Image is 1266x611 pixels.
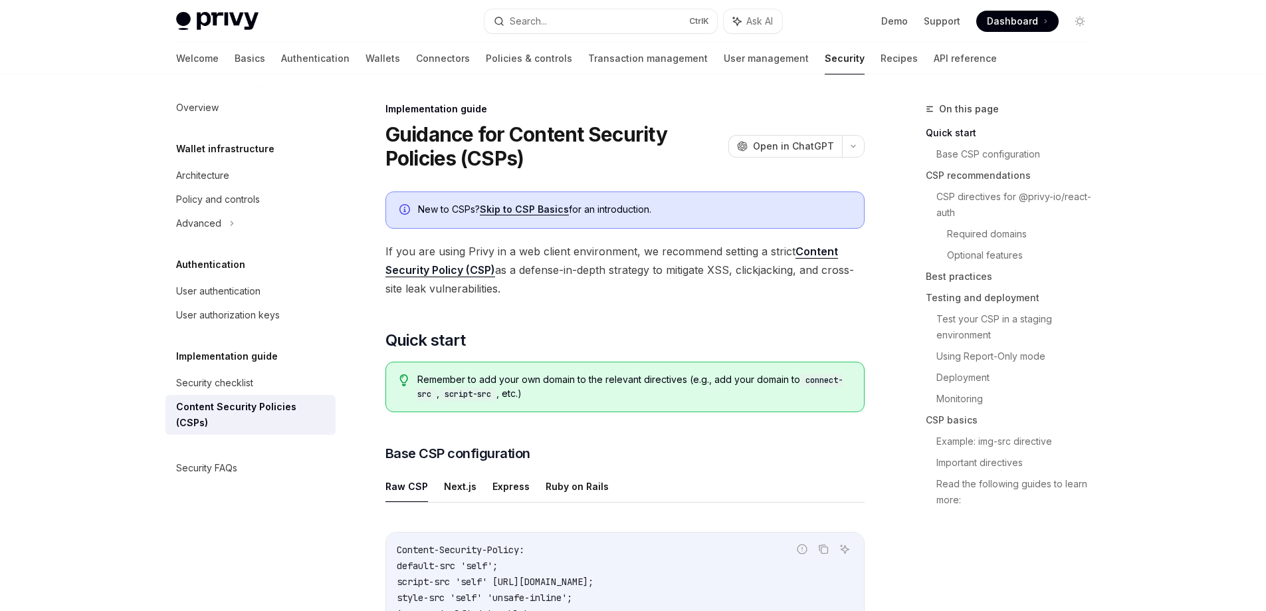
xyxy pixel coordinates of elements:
a: Security [825,43,865,74]
span: Content-Security-Policy: [397,544,524,556]
button: Ask AI [836,541,853,558]
a: Overview [165,96,336,120]
a: Testing and deployment [926,287,1101,308]
a: Dashboard [976,11,1059,32]
a: CSP recommendations [926,165,1101,186]
a: Policies & controls [486,43,572,74]
a: Wallets [366,43,400,74]
a: User authorization keys [165,303,336,327]
span: Remember to add your own domain to the relevant directives (e.g., add your domain to , , etc.) [417,373,850,401]
a: Required domains [947,223,1101,245]
span: Dashboard [987,15,1038,28]
h5: Implementation guide [176,348,278,364]
a: Recipes [881,43,918,74]
a: Base CSP configuration [936,144,1101,165]
a: Demo [881,15,908,28]
span: Base CSP configuration [385,444,530,463]
a: Architecture [165,164,336,187]
button: Ruby on Rails [546,471,609,502]
h5: Authentication [176,257,245,273]
div: Architecture [176,168,229,183]
a: Skip to CSP Basics [480,203,569,215]
button: Report incorrect code [793,541,811,558]
a: Security checklist [165,371,336,395]
a: CSP directives for @privy-io/react-auth [936,186,1101,223]
a: User authentication [165,279,336,303]
button: Open in ChatGPT [728,135,842,158]
button: Raw CSP [385,471,428,502]
button: Copy the contents from the code block [815,541,832,558]
svg: Tip [399,374,409,386]
div: Policy and controls [176,191,260,207]
button: Express [492,471,530,502]
a: Test your CSP in a staging environment [936,308,1101,346]
a: Policy and controls [165,187,336,211]
a: Content Security Policies (CSPs) [165,395,336,435]
span: Ask AI [746,15,773,28]
div: Overview [176,100,219,116]
a: User management [724,43,809,74]
a: Security FAQs [165,456,336,480]
a: API reference [934,43,997,74]
div: User authorization keys [176,307,280,323]
a: Transaction management [588,43,708,74]
svg: Info [399,204,413,217]
span: Quick start [385,330,465,351]
span: default-src 'self'; [397,560,498,572]
a: Best practices [926,266,1101,287]
div: Content Security Policies (CSPs) [176,399,328,431]
a: Important directives [936,452,1101,473]
a: CSP basics [926,410,1101,431]
button: Search...CtrlK [484,9,717,33]
span: script-src 'self' [URL][DOMAIN_NAME]; [397,576,593,588]
a: Connectors [416,43,470,74]
code: script-src [439,388,496,401]
h1: Guidance for Content Security Policies (CSPs) [385,122,723,170]
h5: Wallet infrastructure [176,141,274,157]
div: Advanced [176,215,221,231]
button: Toggle dark mode [1069,11,1091,32]
a: Welcome [176,43,219,74]
button: Ask AI [724,9,782,33]
a: Support [924,15,960,28]
a: Using Report-Only mode [936,346,1101,367]
div: Search... [510,13,547,29]
span: Ctrl K [689,16,709,27]
span: Open in ChatGPT [753,140,834,153]
a: Read the following guides to learn more: [936,473,1101,511]
code: connect-src [417,374,843,401]
a: Monitoring [936,388,1101,410]
div: Implementation guide [385,102,865,116]
div: Security checklist [176,375,253,391]
span: If you are using Privy in a web client environment, we recommend setting a strict as a defense-in... [385,242,865,298]
a: Basics [235,43,265,74]
a: Optional features [947,245,1101,266]
a: Quick start [926,122,1101,144]
div: User authentication [176,283,261,299]
span: style-src 'self' 'unsafe-inline'; [397,592,572,604]
a: Example: img-src directive [936,431,1101,452]
img: light logo [176,12,259,31]
span: On this page [939,101,999,117]
div: Security FAQs [176,460,237,476]
button: Next.js [444,471,476,502]
div: New to CSPs? for an introduction. [418,203,851,217]
a: Deployment [936,367,1101,388]
a: Authentication [281,43,350,74]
